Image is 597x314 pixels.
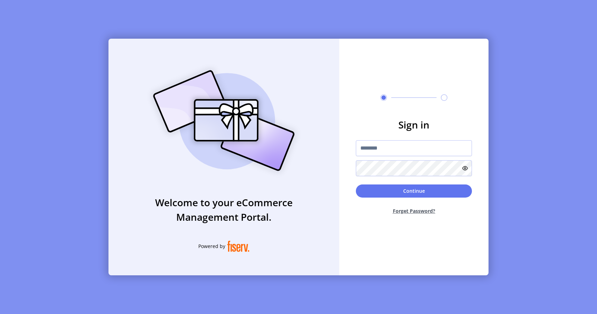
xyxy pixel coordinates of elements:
img: card_Illustration.svg [143,63,305,179]
h3: Welcome to your eCommerce Management Portal. [108,195,339,224]
button: Continue [356,184,472,198]
h3: Sign in [356,117,472,132]
button: Forget Password? [356,202,472,220]
span: Powered by [198,242,225,250]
